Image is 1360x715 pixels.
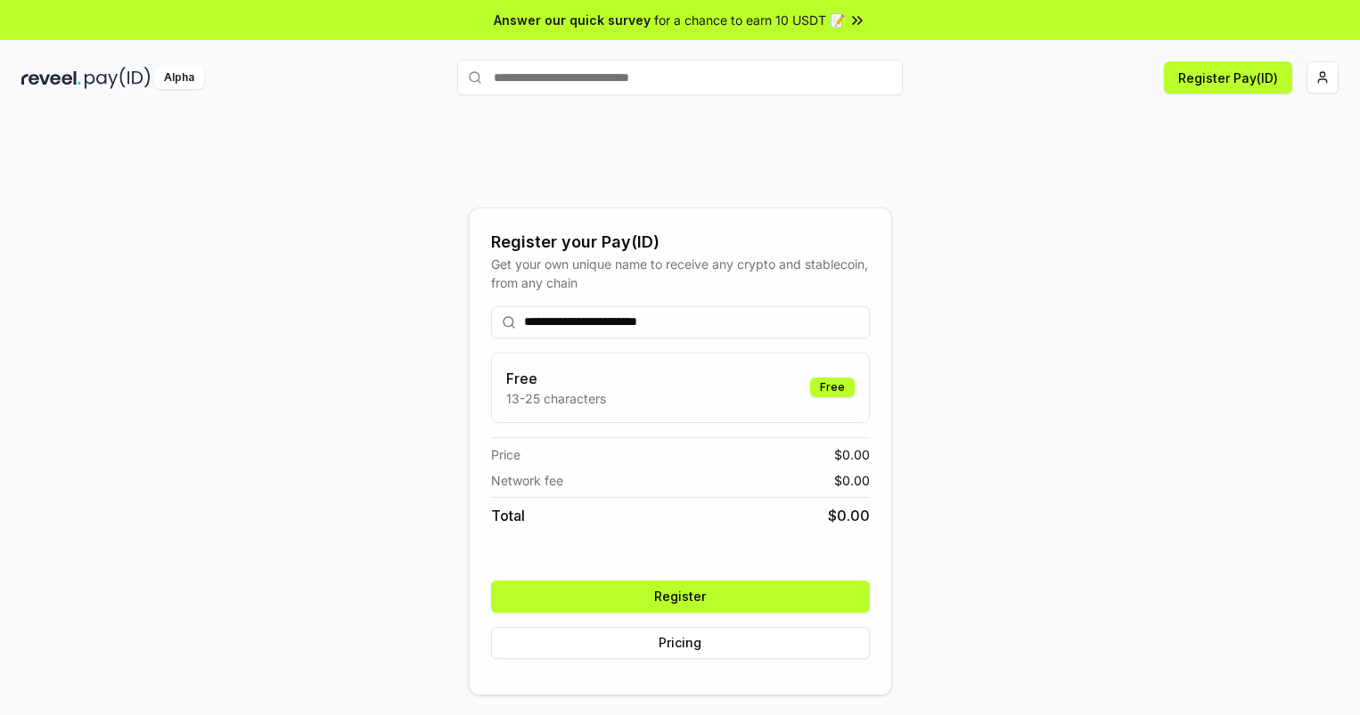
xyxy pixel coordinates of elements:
[85,67,151,89] img: pay_id
[491,445,520,464] span: Price
[506,368,606,389] h3: Free
[828,505,870,526] span: $ 0.00
[506,389,606,408] p: 13-25 characters
[491,581,870,613] button: Register
[834,445,870,464] span: $ 0.00
[491,255,870,292] div: Get your own unique name to receive any crypto and stablecoin, from any chain
[834,471,870,490] span: $ 0.00
[494,11,651,29] span: Answer our quick survey
[810,378,855,397] div: Free
[21,67,81,89] img: reveel_dark
[654,11,845,29] span: for a chance to earn 10 USDT 📝
[1164,61,1292,93] button: Register Pay(ID)
[491,505,525,526] span: Total
[491,230,870,255] div: Register your Pay(ID)
[491,627,870,659] button: Pricing
[154,67,204,89] div: Alpha
[491,471,563,490] span: Network fee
